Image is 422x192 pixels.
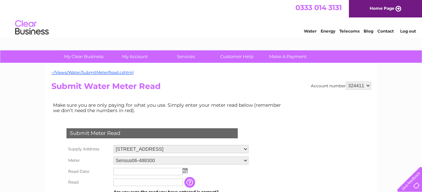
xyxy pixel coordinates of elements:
th: Read Date [65,166,112,177]
a: ~/Views/Water/SubmitMeterRead.cshtml [51,70,134,75]
td: Make sure you are only paying for what you use. Simply enter your meter read below (remember we d... [51,101,286,115]
div: Account number [311,82,371,90]
a: Blog [364,29,373,34]
a: Contact [377,29,394,34]
a: Services [158,50,214,63]
input: Information [184,177,196,188]
th: Read [65,177,112,188]
a: 0333 014 3131 [295,3,342,12]
a: My Clear Business [56,50,111,63]
th: Meter [65,155,112,166]
div: Clear Business is a trading name of Verastar Limited (registered in [GEOGRAPHIC_DATA] No. 3667643... [53,4,370,33]
a: Log out [400,29,416,34]
a: My Account [107,50,162,63]
a: Make A Payment [260,50,316,63]
a: Energy [321,29,335,34]
th: Supply Address [65,143,112,155]
div: Submit Meter Read [66,128,238,138]
a: Customer Help [209,50,265,63]
a: Water [304,29,317,34]
h2: Submit Water Meter Read [51,82,371,94]
img: logo.png [15,17,49,38]
a: Telecoms [339,29,360,34]
img: ... [183,168,188,173]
